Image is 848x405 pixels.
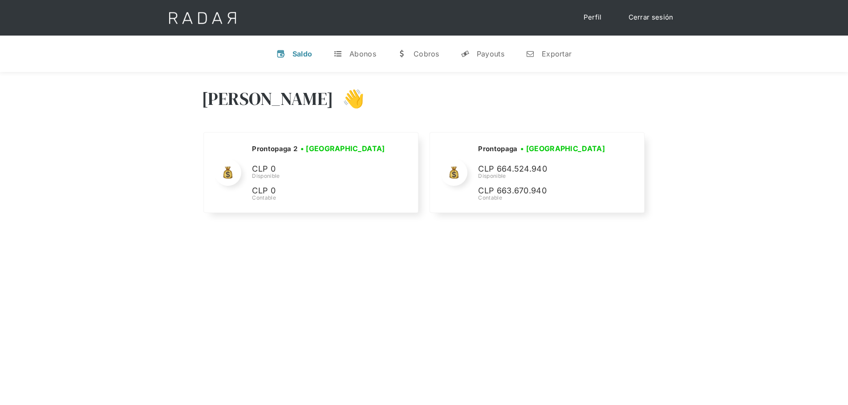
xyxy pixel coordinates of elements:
[478,163,612,176] p: CLP 664.524.940
[276,49,285,58] div: v
[620,9,682,26] a: Cerrar sesión
[478,184,612,197] p: CLP 663.670.940
[333,49,342,58] div: t
[300,143,385,154] h3: • [GEOGRAPHIC_DATA]
[252,194,388,202] div: Contable
[575,9,611,26] a: Perfil
[478,194,612,202] div: Contable
[252,172,388,180] div: Disponible
[478,172,612,180] div: Disponible
[526,49,535,58] div: n
[252,163,385,176] p: CLP 0
[252,184,385,197] p: CLP 0
[520,143,605,154] h3: • [GEOGRAPHIC_DATA]
[398,49,406,58] div: w
[252,144,297,153] h2: Prontopaga 2
[478,144,517,153] h2: Prontopaga
[542,49,572,58] div: Exportar
[414,49,439,58] div: Cobros
[333,88,365,110] h3: 👋
[292,49,312,58] div: Saldo
[461,49,470,58] div: y
[477,49,504,58] div: Payouts
[349,49,376,58] div: Abonos
[202,88,334,110] h3: [PERSON_NAME]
